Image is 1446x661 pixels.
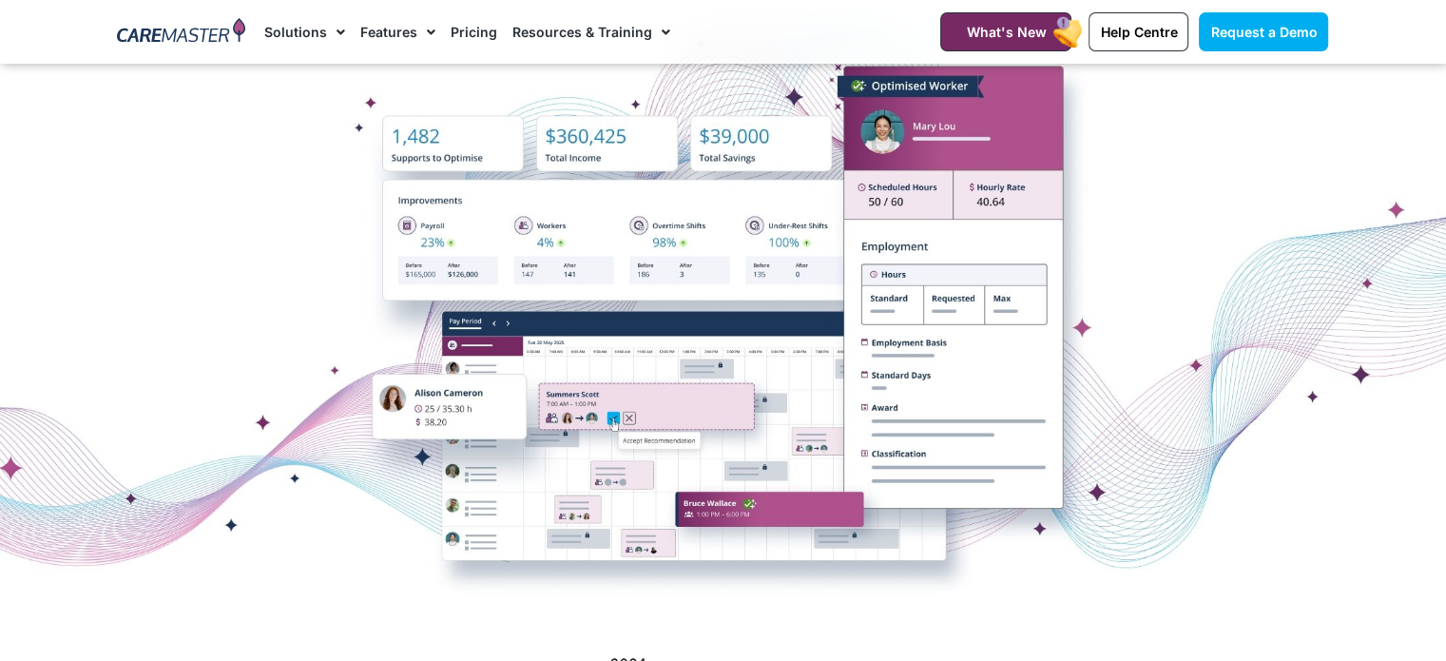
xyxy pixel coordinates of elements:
span: What's New [966,24,1046,40]
a: Help Centre [1089,12,1188,51]
span: Help Centre [1100,24,1177,40]
a: What's New [940,12,1071,51]
a: Request a Demo [1199,12,1328,51]
span: Request a Demo [1210,24,1317,40]
img: CareMaster Logo [117,18,245,47]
